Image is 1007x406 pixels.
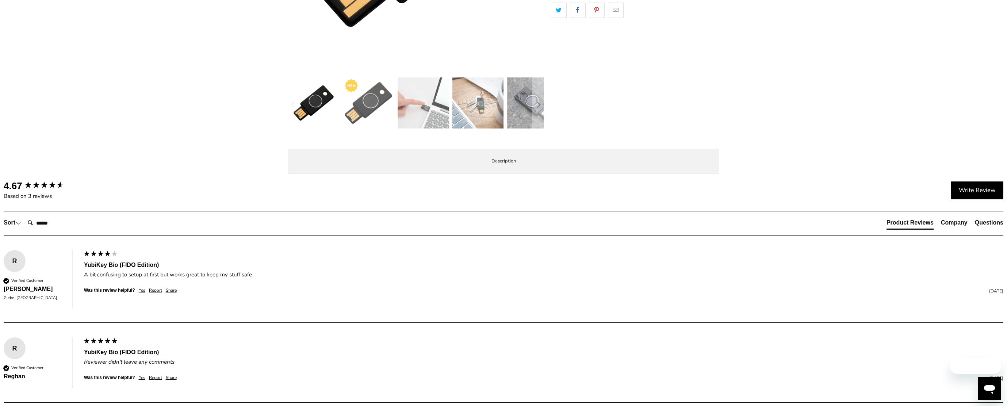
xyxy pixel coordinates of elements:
div: Share [166,287,177,294]
img: YubiKey Bio (FIDO Edition) - Trust Panda [288,77,339,129]
label: Description [288,149,719,173]
div: Was this review helpful? [84,375,135,381]
div: 4.67 star rating [24,181,64,191]
a: Share this on Pinterest [589,3,605,18]
div: [DATE] [180,375,1003,382]
div: Report [149,375,162,381]
div: YubiKey Bio (FIDO Edition) [84,348,1003,356]
div: Verified Customer [11,278,43,283]
div: Product Reviews [887,219,934,227]
div: Sort [4,219,21,227]
img: YubiKey Bio (FIDO Edition) - Trust Panda [398,77,449,129]
div: [DATE] [180,288,1003,294]
div: 4 star rating [83,250,118,259]
div: YubiKey Bio (FIDO Edition) [84,261,1003,269]
div: Write Review [951,181,1003,200]
iframe: Message from company [950,358,1001,374]
div: Share [166,375,177,381]
div: Glebe, [GEOGRAPHIC_DATA] [4,295,65,300]
div: Was this review helpful? [84,287,135,294]
div: Overall product rating out of 5: 4.67 [4,179,80,192]
div: Yes [139,375,145,381]
div: 4.67 [4,179,22,192]
a: Share this on Facebook [570,3,586,18]
div: Based on 3 reviews [4,192,80,200]
div: Yes [139,287,145,294]
div: [PERSON_NAME] [4,285,65,293]
img: YubiKey Bio (FIDO Edition) - Trust Panda [507,77,558,129]
div: Verified Customer [11,365,43,371]
input: Search [25,216,83,230]
button: Next [532,77,544,132]
div: Questions [975,219,1003,227]
label: Search: [24,215,25,216]
img: YubiKey Bio (FIDO Edition) - Trust Panda [343,77,394,129]
iframe: Button to launch messaging window [978,377,1001,400]
div: R [4,343,26,354]
div: Report [149,287,162,294]
div: Reviews Tabs [887,219,1003,233]
div: 5 star rating [83,337,118,346]
button: Previous [288,77,299,132]
a: Share this on Twitter [551,3,567,18]
div: A bit confusing to setup at first but works great to keep my stuff safe [84,271,1003,279]
img: YubiKey Bio (FIDO Edition) - Trust Panda [452,77,503,129]
a: Email this to a friend [608,3,624,18]
div: Company [941,219,968,227]
div: Reghan [4,372,65,380]
div: R [4,256,26,267]
em: Reviewer didn't leave any comments [84,358,175,365]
